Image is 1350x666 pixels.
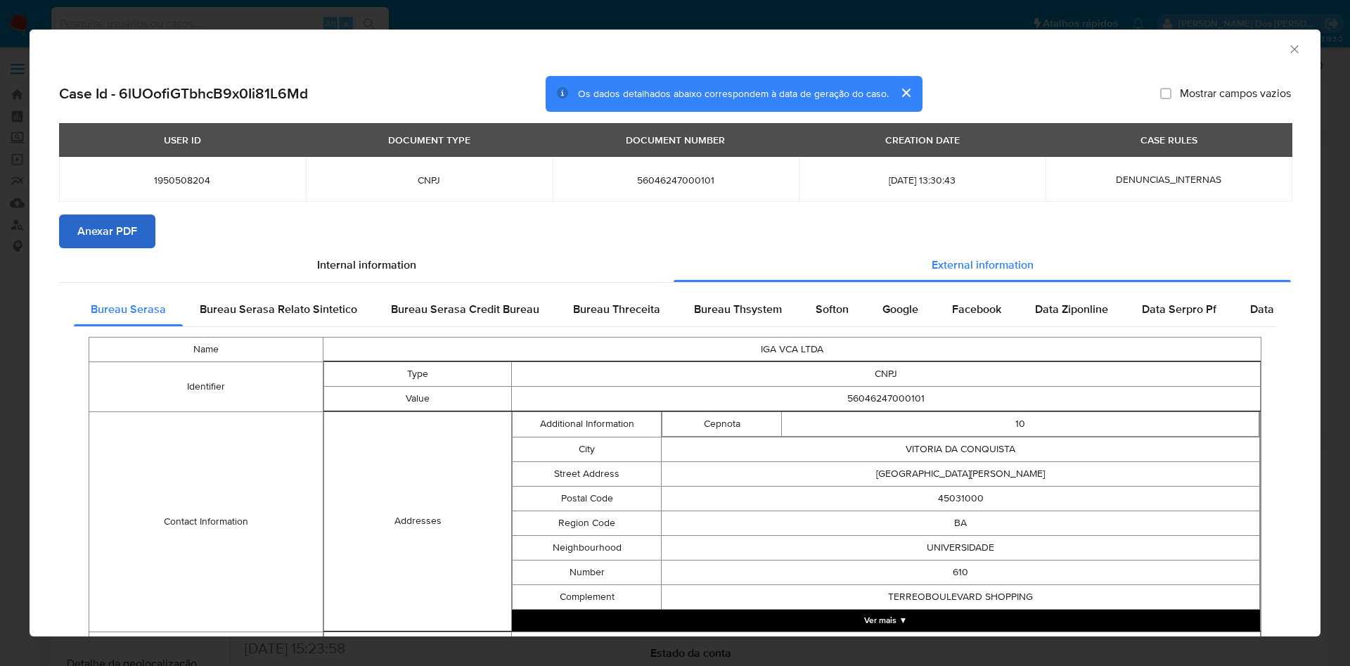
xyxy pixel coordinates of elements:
[662,584,1260,609] td: TERREOBOULEVARD SHOPPING
[1035,301,1108,317] span: Data Ziponline
[317,257,416,273] span: Internal information
[1160,88,1171,99] input: Mostrar campos vazios
[816,174,1029,186] span: [DATE] 13:30:43
[155,128,210,152] div: USER ID
[662,411,782,436] td: Cepnota
[30,30,1320,636] div: closure-recommendation-modal
[662,560,1260,584] td: 610
[512,610,1260,631] button: Expand array
[1250,301,1324,317] span: Data Serpro Pj
[932,257,1034,273] span: External information
[662,535,1260,560] td: UNIVERSIDADE
[89,337,323,361] td: Name
[91,301,166,317] span: Bureau Serasa
[391,301,539,317] span: Bureau Serasa Credit Bureau
[512,511,662,535] td: Region Code
[76,174,289,186] span: 1950508204
[1142,301,1216,317] span: Data Serpro Pf
[74,293,1276,326] div: Detailed external info
[782,411,1259,436] td: 10
[89,361,323,411] td: Identifier
[512,437,662,461] td: City
[324,361,511,386] td: Type
[1180,87,1291,101] span: Mostrar campos vazios
[816,301,849,317] span: Softon
[694,301,782,317] span: Bureau Thsystem
[323,174,536,186] span: CNPJ
[511,632,1260,656] td: Sociedade Empresária Limitada
[511,386,1260,411] td: 56046247000101
[59,84,308,103] h2: Case Id - 6lUOofiGTbhcB9x0Ii81L6Md
[77,216,137,247] span: Anexar PDF
[511,361,1260,386] td: CNPJ
[952,301,1001,317] span: Facebook
[573,301,660,317] span: Bureau Threceita
[512,461,662,486] td: Street Address
[662,437,1260,461] td: VITORIA DA CONQUISTA
[512,411,662,437] td: Additional Information
[1116,172,1221,186] span: DENUNCIAS_INTERNAS
[324,386,511,411] td: Value
[512,486,662,511] td: Postal Code
[1132,128,1206,152] div: CASE RULES
[89,411,323,632] td: Contact Information
[1287,42,1300,55] button: Fechar a janela
[578,87,889,101] span: Os dados detalhados abaixo correspondem à data de geração do caso.
[882,301,918,317] span: Google
[662,486,1260,511] td: 45031000
[512,584,662,609] td: Complement
[570,174,783,186] span: 56046247000101
[617,128,733,152] div: DOCUMENT NUMBER
[512,560,662,584] td: Number
[200,301,357,317] span: Bureau Serasa Relato Sintetico
[662,461,1260,486] td: [GEOGRAPHIC_DATA][PERSON_NAME]
[877,128,968,152] div: CREATION DATE
[59,214,155,248] button: Anexar PDF
[380,128,479,152] div: DOCUMENT TYPE
[324,411,511,631] td: Addresses
[323,337,1261,361] td: IGA VCA LTDA
[889,76,922,110] button: cerrar
[662,511,1260,535] td: BA
[59,248,1291,282] div: Detailed info
[512,535,662,560] td: Neighbourhood
[324,632,511,656] td: Legal Type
